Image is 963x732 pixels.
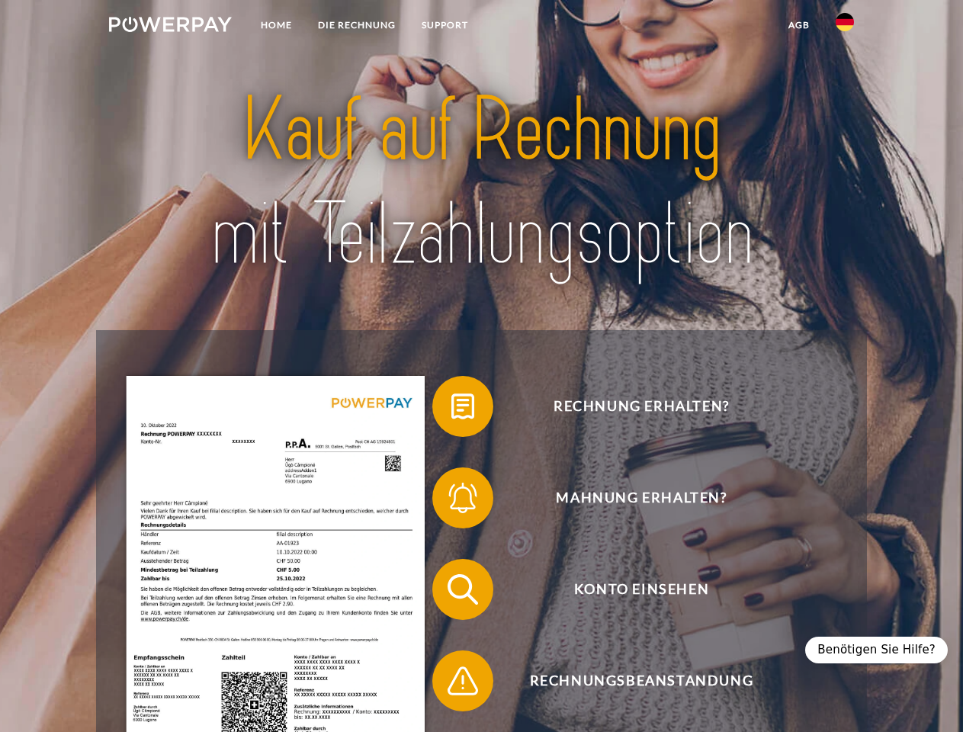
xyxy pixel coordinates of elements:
img: qb_search.svg [444,570,482,608]
span: Konto einsehen [454,559,828,620]
img: qb_warning.svg [444,662,482,700]
a: agb [775,11,823,39]
a: Home [248,11,305,39]
button: Rechnungsbeanstandung [432,650,829,711]
img: qb_bell.svg [444,479,482,517]
a: SUPPORT [409,11,481,39]
a: DIE RECHNUNG [305,11,409,39]
button: Mahnung erhalten? [432,467,829,528]
div: Benötigen Sie Hilfe? [805,637,948,663]
button: Rechnung erhalten? [432,376,829,437]
span: Rechnung erhalten? [454,376,828,437]
img: logo-powerpay-white.svg [109,17,232,32]
span: Rechnungsbeanstandung [454,650,828,711]
span: Mahnung erhalten? [454,467,828,528]
button: Konto einsehen [432,559,829,620]
img: title-powerpay_de.svg [146,73,817,292]
img: de [836,13,854,31]
img: qb_bill.svg [444,387,482,425]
